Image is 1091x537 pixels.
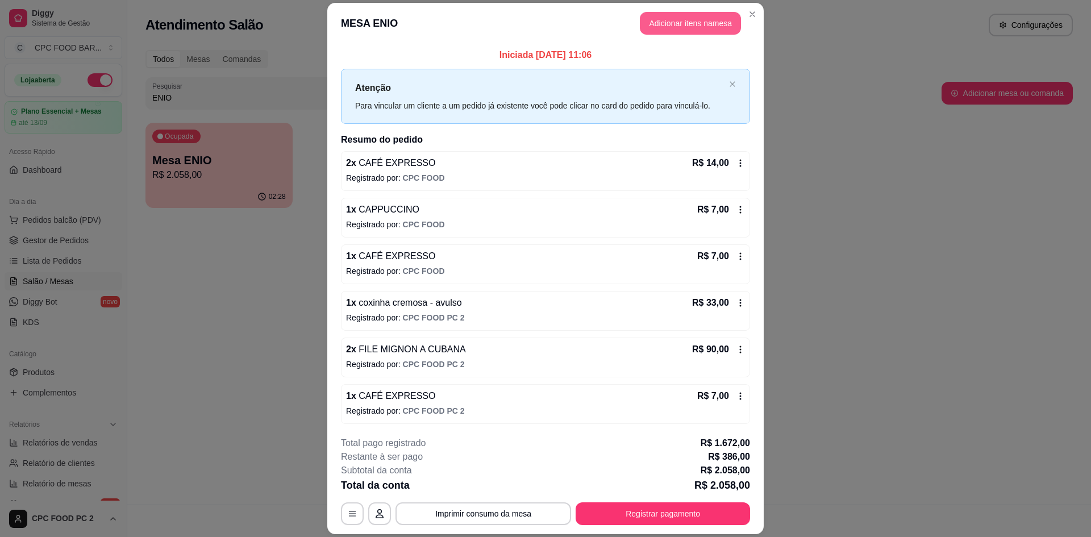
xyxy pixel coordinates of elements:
[403,267,445,276] span: CPC FOOD
[346,296,462,310] p: 1 x
[697,249,729,263] p: R$ 7,00
[576,502,750,525] button: Registrar pagamento
[355,81,724,95] p: Atenção
[692,156,729,170] p: R$ 14,00
[341,436,426,450] p: Total pago registrado
[403,360,465,369] span: CPC FOOD PC 2
[346,265,745,277] p: Registrado por:
[346,249,435,263] p: 1 x
[341,464,412,477] p: Subtotal da conta
[346,359,745,370] p: Registrado por:
[346,389,435,403] p: 1 x
[692,343,729,356] p: R$ 90,00
[346,219,745,230] p: Registrado por:
[346,312,745,323] p: Registrado por:
[341,133,750,147] h2: Resumo do pedido
[356,205,419,214] span: CAPPUCCINO
[708,450,750,464] p: R$ 386,00
[356,344,466,354] span: FILE MIGNON A CUBANA
[341,450,423,464] p: Restante à ser pago
[743,5,761,23] button: Close
[692,296,729,310] p: R$ 33,00
[356,391,436,401] span: CAFÉ EXPRESSO
[403,313,465,322] span: CPC FOOD PC 2
[356,298,462,307] span: coxinha cremosa - avulso
[346,156,435,170] p: 2 x
[701,436,750,450] p: R$ 1.672,00
[403,406,465,415] span: CPC FOOD PC 2
[694,477,750,493] p: R$ 2.058,00
[640,12,741,35] button: Adicionar itens namesa
[356,158,436,168] span: CAFÉ EXPRESSO
[346,172,745,184] p: Registrado por:
[697,203,729,217] p: R$ 7,00
[729,81,736,88] button: close
[346,405,745,417] p: Registrado por:
[403,173,445,182] span: CPC FOOD
[341,477,410,493] p: Total da conta
[346,343,466,356] p: 2 x
[697,389,729,403] p: R$ 7,00
[346,203,419,217] p: 1 x
[341,48,750,62] p: Iniciada [DATE] 11:06
[403,220,445,229] span: CPC FOOD
[701,464,750,477] p: R$ 2.058,00
[355,99,724,112] div: Para vincular um cliente a um pedido já existente você pode clicar no card do pedido para vinculá...
[356,251,436,261] span: CAFÉ EXPRESSO
[395,502,571,525] button: Imprimir consumo da mesa
[327,3,764,44] header: MESA ENIO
